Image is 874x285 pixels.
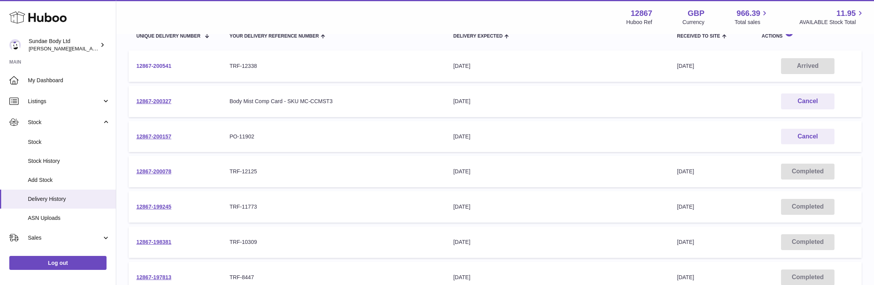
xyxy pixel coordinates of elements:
[229,62,438,70] div: TRF-12338
[136,239,171,245] a: 12867-198381
[453,203,662,211] div: [DATE]
[799,19,865,26] span: AVAILABLE Stock Total
[453,62,662,70] div: [DATE]
[136,98,171,104] a: 12867-200327
[229,238,438,246] div: TRF-10309
[136,274,171,280] a: 12867-197813
[28,98,102,105] span: Listings
[9,256,107,270] a: Log out
[677,34,720,39] span: Received to Site
[28,195,110,203] span: Delivery History
[136,34,200,39] span: Unique Delivery Number
[229,168,438,175] div: TRF-12125
[626,19,652,26] div: Huboo Ref
[453,98,662,105] div: [DATE]
[28,77,110,84] span: My Dashboard
[781,129,834,145] button: Cancel
[28,176,110,184] span: Add Stock
[29,45,155,52] span: [PERSON_NAME][EMAIL_ADDRESS][DOMAIN_NAME]
[453,34,502,39] span: Delivery Expected
[28,157,110,165] span: Stock History
[683,19,705,26] div: Currency
[28,138,110,146] span: Stock
[9,39,21,51] img: dianne@sundaebody.com
[29,38,98,52] div: Sundae Body Ltd
[735,8,769,26] a: 966.39 Total sales
[229,203,438,211] div: TRF-11773
[677,168,694,174] span: [DATE]
[677,204,694,210] span: [DATE]
[136,168,171,174] a: 12867-200078
[631,8,652,19] strong: 12867
[28,234,102,242] span: Sales
[453,238,662,246] div: [DATE]
[677,63,694,69] span: [DATE]
[736,8,760,19] span: 966.39
[229,133,438,140] div: PO-11902
[229,34,319,39] span: Your Delivery Reference Number
[688,8,704,19] strong: GBP
[836,8,856,19] span: 11.95
[28,214,110,222] span: ASN Uploads
[136,133,171,140] a: 12867-200157
[229,274,438,281] div: TRF-8447
[677,274,694,280] span: [DATE]
[229,98,438,105] div: Body Mist Comp Card - SKU MC-CCMST3
[781,93,834,109] button: Cancel
[453,133,662,140] div: [DATE]
[735,19,769,26] span: Total sales
[677,239,694,245] span: [DATE]
[28,119,102,126] span: Stock
[136,63,171,69] a: 12867-200541
[453,274,662,281] div: [DATE]
[136,204,171,210] a: 12867-199245
[453,168,662,175] div: [DATE]
[799,8,865,26] a: 11.95 AVAILABLE Stock Total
